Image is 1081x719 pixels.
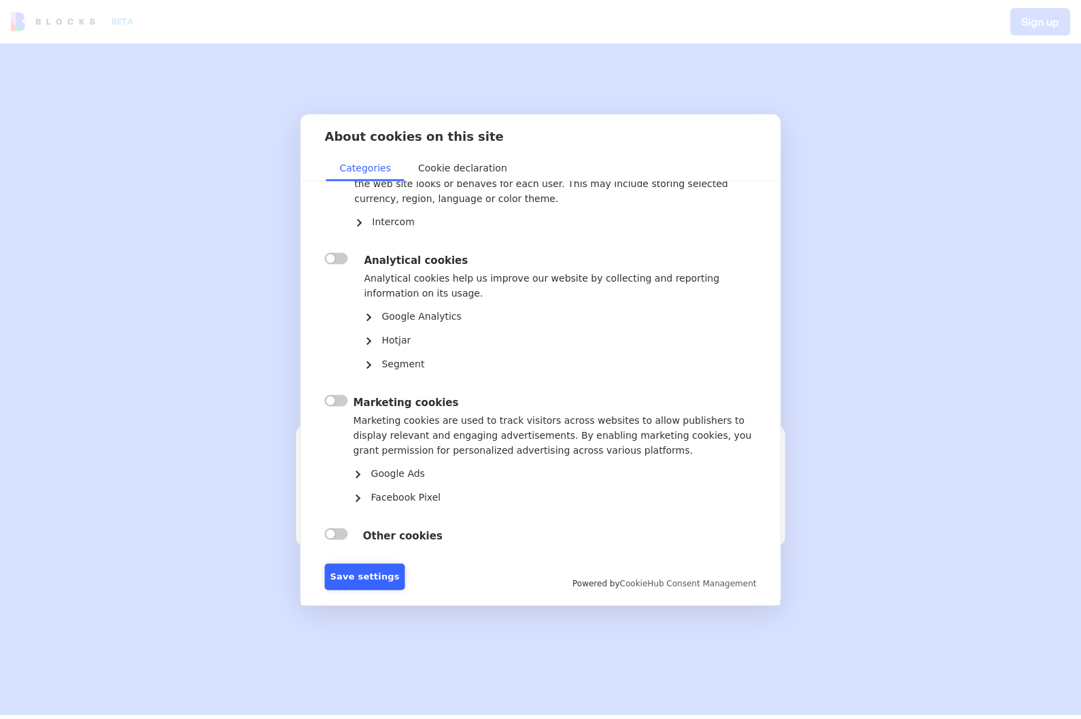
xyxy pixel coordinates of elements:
[354,412,757,457] p: Marketing cookies are used to track visitors across websites to allow publishers to display relev...
[405,579,757,590] p: Powered by
[325,563,405,590] button: Save settings
[378,352,756,375] a: Segment
[405,156,521,181] a: Cookie declaration
[378,304,756,328] a: Google Analytics
[354,161,756,205] p: Preference cookies enables the web site to remember information to customize how the web site loo...
[326,156,405,181] a: Categories
[325,528,348,539] label: 
[368,461,757,485] a: Google Ads
[363,529,443,541] strong: Other cookies
[354,396,459,408] strong: Marketing cookies
[368,485,757,509] a: Facebook Pixel
[368,210,756,233] a: Intercom
[378,328,756,352] a: Hotjar
[620,578,757,588] a: CookieHub Consent Management
[364,254,468,266] strong: Analytical cookies
[364,270,756,300] p: Analytical cookies help us improve our website by collecting and reporting information on its usage.
[363,546,757,575] p: The cookies in this category have not yet been categorized and the purpose may be unknown at this...
[325,129,504,143] strong: About cookies on this site
[325,252,348,264] label: 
